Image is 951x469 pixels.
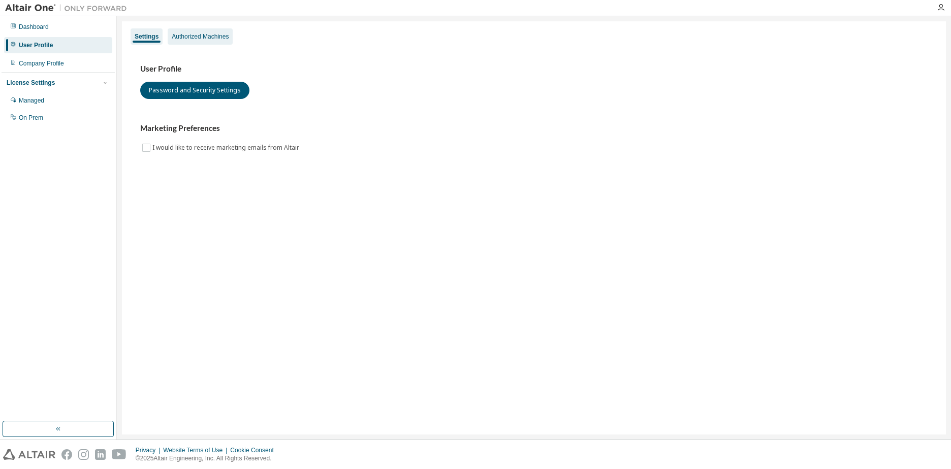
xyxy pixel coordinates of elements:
p: © 2025 Altair Engineering, Inc. All Rights Reserved. [136,454,280,463]
img: linkedin.svg [95,449,106,460]
h3: Marketing Preferences [140,123,928,133]
div: On Prem [19,114,43,122]
img: instagram.svg [78,449,89,460]
div: Website Terms of Use [163,446,230,454]
img: altair_logo.svg [3,449,55,460]
div: Company Profile [19,59,64,68]
div: Dashboard [19,23,49,31]
div: Cookie Consent [230,446,279,454]
img: Altair One [5,3,132,13]
div: Settings [135,32,158,41]
div: Privacy [136,446,163,454]
img: facebook.svg [61,449,72,460]
button: Password and Security Settings [140,82,249,99]
div: Authorized Machines [172,32,229,41]
div: Managed [19,96,44,105]
h3: User Profile [140,64,928,74]
label: I would like to receive marketing emails from Altair [152,142,301,154]
div: User Profile [19,41,53,49]
div: License Settings [7,79,55,87]
img: youtube.svg [112,449,126,460]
